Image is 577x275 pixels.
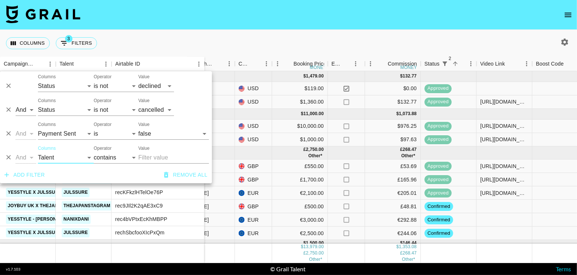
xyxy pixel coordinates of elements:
[564,59,574,69] button: Sort
[480,57,505,71] div: Video Link
[403,250,417,256] div: 268.47
[350,58,361,69] button: Menu
[272,58,283,69] button: Menu
[38,74,56,80] label: Columns
[161,168,210,182] button: Remove all
[480,136,528,143] div: https://www.instagram.com/reel/DNswIrfZEe6/?igsh=ZW52cnJiNTBvcXpt
[138,74,149,80] label: Value
[235,82,272,95] div: USD
[377,59,388,69] button: Sort
[365,227,421,240] div: €244.06
[6,188,109,197] a: Yesstyle x Julssure - SEPTIEMBRE 2025
[301,111,303,117] div: $
[272,159,328,173] div: £550.00
[272,186,328,200] div: €2,100.00
[213,59,224,69] button: Sort
[521,58,532,69] button: Menu
[94,74,112,80] label: Operator
[332,57,342,71] div: Expenses: Remove Commission?
[308,153,322,158] span: € 7,600.00
[115,202,163,209] div: rec9JIl2K2qAE3xC9
[235,186,272,200] div: EUR
[74,59,84,69] button: Sort
[480,176,528,183] div: https://www.instagram.com/p/DOf9ky2gtCP/
[56,57,112,71] div: Talent
[38,145,56,152] label: Columns
[480,162,528,170] div: https://www.instagram.com/p/DODp5fpAiv2/
[303,240,306,246] div: $
[3,152,14,163] button: Delete
[272,120,328,133] div: $10,000.00
[365,200,421,213] div: £48.81
[303,146,306,153] div: £
[365,120,421,133] div: $976.25
[235,120,272,133] div: USD
[38,121,56,128] label: Columns
[62,215,91,224] a: nanixdani
[3,80,14,92] button: Delete
[94,121,112,128] label: Operator
[425,203,453,210] span: confirmed
[402,257,415,262] span: € 1,749.44
[62,228,90,237] a: julssure
[16,152,36,164] select: Logic operator
[425,57,440,71] div: Status
[303,244,324,250] div: 13,979.00
[306,146,324,153] div: 2,750.00
[45,59,56,70] button: Menu
[193,59,204,70] button: Menu
[561,7,576,22] button: open drawer
[16,104,36,116] select: Logic operator
[138,145,149,152] label: Value
[480,122,528,130] div: https://www.instagram.com/p/DOWhyEniNgn/
[59,57,74,71] div: Talent
[303,111,324,117] div: 11,000.00
[283,59,294,69] button: Sort
[3,104,14,116] button: Delete
[425,190,452,197] span: approved
[365,186,421,200] div: €205.01
[446,55,454,62] span: 2
[309,257,322,262] span: € 17,920.00
[439,59,450,69] div: 2 active filters
[399,244,417,250] div: 1,353.08
[3,128,14,139] button: Delete
[235,200,272,213] div: GBP
[450,59,460,69] button: Sort
[272,173,328,186] div: £1,700.00
[140,59,151,69] button: Sort
[6,37,50,49] button: Select columns
[396,111,399,117] div: $
[306,73,324,79] div: 1,479.00
[403,146,417,153] div: 268.47
[272,213,328,227] div: €3,000.00
[365,95,421,109] div: $132.77
[480,189,528,197] div: https://www.instagram.com/p/DOrLHHaCNsM/
[271,265,306,273] div: © Grail Talent
[94,98,112,104] label: Operator
[425,123,452,130] span: approved
[235,133,272,146] div: USD
[396,244,399,250] div: $
[115,57,140,71] div: Airtable ID
[400,146,403,153] div: £
[138,121,149,128] label: Value
[239,57,251,71] div: Currency
[38,98,56,104] label: Columns
[328,57,365,71] div: Expenses: Remove Commission?
[16,128,36,140] select: Logic operator
[477,57,532,71] div: Video Link
[224,58,235,69] button: Menu
[235,95,272,109] div: USD
[115,215,167,223] div: rec4bVPtxEcKhMBPP
[365,173,421,186] div: £165.96
[388,57,417,71] div: Commission
[400,240,403,246] div: $
[251,59,261,69] button: Sort
[1,168,48,182] button: Add filter
[306,240,324,246] div: 1,500.00
[505,59,515,69] button: Sort
[6,5,80,23] img: Grail Talent
[536,57,564,71] div: Boost Code
[6,215,108,224] a: YesStyle - [PERSON_NAME] Sorteo 100k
